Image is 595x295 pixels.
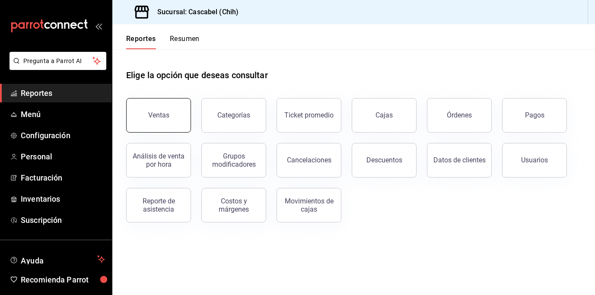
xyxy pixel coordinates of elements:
[207,197,261,213] div: Costos y márgenes
[6,63,106,72] a: Pregunta a Parrot AI
[433,156,486,164] div: Datos de clientes
[126,98,191,133] button: Ventas
[21,254,94,264] span: Ayuda
[21,193,105,205] span: Inventarios
[21,108,105,120] span: Menú
[21,274,105,285] span: Recomienda Parrot
[126,35,200,49] div: navigation tabs
[21,172,105,184] span: Facturación
[282,197,336,213] div: Movimientos de cajas
[447,111,472,119] div: Órdenes
[375,111,393,119] div: Cajas
[21,214,105,226] span: Suscripción
[10,52,106,70] button: Pregunta a Parrot AI
[284,111,334,119] div: Ticket promedio
[148,111,169,119] div: Ventas
[21,130,105,141] span: Configuración
[132,152,185,168] div: Análisis de venta por hora
[132,197,185,213] div: Reporte de asistencia
[277,143,341,178] button: Cancelaciones
[201,98,266,133] button: Categorías
[23,57,93,66] span: Pregunta a Parrot AI
[201,143,266,178] button: Grupos modificadores
[126,188,191,222] button: Reporte de asistencia
[21,87,105,99] span: Reportes
[126,143,191,178] button: Análisis de venta por hora
[217,111,250,119] div: Categorías
[21,151,105,162] span: Personal
[521,156,548,164] div: Usuarios
[95,22,102,29] button: open_drawer_menu
[366,156,402,164] div: Descuentos
[502,143,567,178] button: Usuarios
[352,98,417,133] button: Cajas
[352,143,417,178] button: Descuentos
[207,152,261,168] div: Grupos modificadores
[201,188,266,222] button: Costos y márgenes
[427,98,492,133] button: Órdenes
[287,156,331,164] div: Cancelaciones
[170,35,200,49] button: Resumen
[502,98,567,133] button: Pagos
[427,143,492,178] button: Datos de clientes
[525,111,544,119] div: Pagos
[150,7,239,17] h3: Sucursal: Cascabel (Chih)
[126,69,268,82] h1: Elige la opción que deseas consultar
[277,188,341,222] button: Movimientos de cajas
[277,98,341,133] button: Ticket promedio
[126,35,156,49] button: Reportes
